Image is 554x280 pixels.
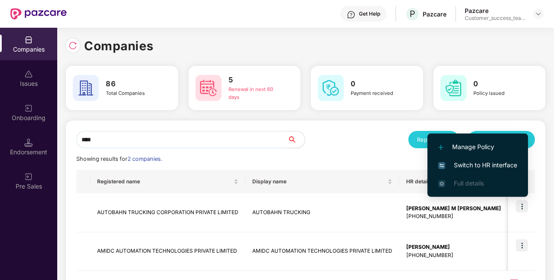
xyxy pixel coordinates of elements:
[406,205,501,213] div: [PERSON_NAME] M [PERSON_NAME]
[423,10,446,18] div: Pazcare
[438,142,517,152] span: Manage Policy
[24,70,33,78] img: svg+xml;base64,PHN2ZyBpZD0iSXNzdWVzX2Rpc2FibGVkIiB4bWxucz0iaHR0cDovL3d3dy53My5vcmcvMjAwMC9zdmciIH...
[473,90,528,98] div: Policy issued
[228,86,283,101] div: Renewal in next 60 days
[287,131,305,148] button: search
[410,9,415,19] span: P
[438,145,443,150] img: svg+xml;base64,PHN2ZyB4bWxucz0iaHR0cDovL3d3dy53My5vcmcvMjAwMC9zdmciIHdpZHRoPSIxMi4yMDEiIGhlaWdodD...
[245,193,399,232] td: AUTOBAHN TRUCKING
[465,7,525,15] div: Pazcare
[245,170,399,193] th: Display name
[351,78,405,90] h3: 0
[516,200,528,212] img: icon
[473,78,528,90] h3: 0
[24,173,33,181] img: svg+xml;base64,PHN2ZyB3aWR0aD0iMjAiIGhlaWdodD0iMjAiIHZpZXdCb3g9IjAgMCAyMCAyMCIgZmlsbD0ibm9uZSIgeG...
[438,160,517,170] span: Switch to HR interface
[84,36,154,55] h1: Companies
[90,232,245,271] td: AMIDC AUTOMATION TECHNOLOGIES PRIVATE LIMITED
[228,75,283,86] h3: 5
[516,239,528,251] img: icon
[318,75,344,101] img: svg+xml;base64,PHN2ZyB4bWxucz0iaHR0cDovL3d3dy53My5vcmcvMjAwMC9zdmciIHdpZHRoPSI2MCIgaGVpZ2h0PSI2MC...
[359,10,380,17] div: Get Help
[406,243,501,251] div: [PERSON_NAME]
[417,135,450,144] div: Reports
[438,162,445,169] img: svg+xml;base64,PHN2ZyB4bWxucz0iaHR0cDovL3d3dy53My5vcmcvMjAwMC9zdmciIHdpZHRoPSIxNiIgaGVpZ2h0PSIxNi...
[76,156,162,162] span: Showing results for
[440,75,466,101] img: svg+xml;base64,PHN2ZyB4bWxucz0iaHR0cDovL3d3dy53My5vcmcvMjAwMC9zdmciIHdpZHRoPSI2MCIgaGVpZ2h0PSI2MC...
[97,178,232,185] span: Registered name
[127,156,162,162] span: 2 companies.
[106,90,160,98] div: Total Companies
[406,212,501,221] div: [PHONE_NUMBER]
[196,75,222,101] img: svg+xml;base64,PHN2ZyB4bWxucz0iaHR0cDovL3d3dy53My5vcmcvMjAwMC9zdmciIHdpZHRoPSI2MCIgaGVpZ2h0PSI2MC...
[68,41,77,50] img: svg+xml;base64,PHN2ZyBpZD0iUmVsb2FkLTMyeDMyIiB4bWxucz0iaHR0cDovL3d3dy53My5vcmcvMjAwMC9zdmciIHdpZH...
[454,179,484,187] span: Full details
[287,136,305,143] span: search
[10,8,67,20] img: New Pazcare Logo
[351,90,405,98] div: Payment received
[73,75,99,101] img: svg+xml;base64,PHN2ZyB4bWxucz0iaHR0cDovL3d3dy53My5vcmcvMjAwMC9zdmciIHdpZHRoPSI2MCIgaGVpZ2h0PSI2MC...
[347,10,355,19] img: svg+xml;base64,PHN2ZyBpZD0iSGVscC0zMngzMiIgeG1sbnM9Imh0dHA6Ly93d3cudzMub3JnLzIwMDAvc3ZnIiB3aWR0aD...
[406,251,501,260] div: [PHONE_NUMBER]
[90,193,245,232] td: AUTOBAHN TRUCKING CORPORATION PRIVATE LIMITED
[252,178,386,185] span: Display name
[24,138,33,147] img: svg+xml;base64,PHN2ZyB3aWR0aD0iMTQuNSIgaGVpZ2h0PSIxNC41IiB2aWV3Qm94PSIwIDAgMTYgMTYiIGZpbGw9Im5vbm...
[465,15,525,22] div: Customer_success_team_lead
[90,170,245,193] th: Registered name
[535,10,542,17] img: svg+xml;base64,PHN2ZyBpZD0iRHJvcGRvd24tMzJ4MzIiIHhtbG5zPSJodHRwOi8vd3d3LnczLm9yZy8yMDAwL3N2ZyIgd2...
[106,78,160,90] h3: 86
[399,170,508,193] th: HR details
[438,180,445,187] img: svg+xml;base64,PHN2ZyB4bWxucz0iaHR0cDovL3d3dy53My5vcmcvMjAwMC9zdmciIHdpZHRoPSIxNi4zNjMiIGhlaWdodD...
[245,232,399,271] td: AMIDC AUTOMATION TECHNOLOGIES PRIVATE LIMITED
[24,36,33,44] img: svg+xml;base64,PHN2ZyBpZD0iQ29tcGFuaWVzIiB4bWxucz0iaHR0cDovL3d3dy53My5vcmcvMjAwMC9zdmciIHdpZHRoPS...
[24,104,33,113] img: svg+xml;base64,PHN2ZyB3aWR0aD0iMjAiIGhlaWdodD0iMjAiIHZpZXdCb3g9IjAgMCAyMCAyMCIgZmlsbD0ibm9uZSIgeG...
